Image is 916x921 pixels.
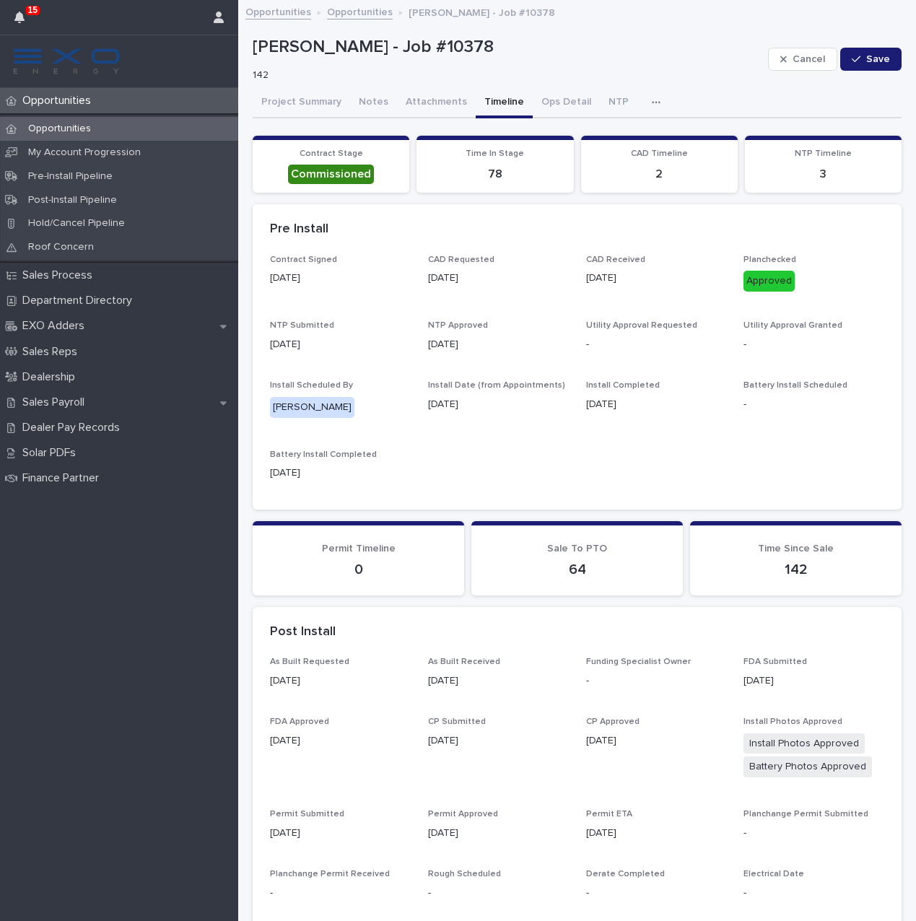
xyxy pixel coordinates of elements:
[270,886,411,901] p: -
[270,717,329,726] span: FDA Approved
[428,658,500,666] span: As Built Received
[743,756,872,777] span: Battery Photos Approved
[270,222,328,237] h2: Pre Install
[17,421,131,435] p: Dealer Pay Records
[476,88,533,118] button: Timeline
[586,673,727,689] p: -
[270,381,353,390] span: Install Scheduled By
[270,466,411,481] p: [DATE]
[270,624,336,640] h2: Post Install
[586,810,632,819] span: Permit ETA
[17,123,102,135] p: Opportunities
[17,294,144,307] p: Department Directory
[743,717,842,726] span: Install Photos Approved
[428,886,569,901] p: -
[409,4,555,19] p: [PERSON_NAME] - Job #10378
[631,149,688,158] span: CAD Timeline
[743,337,884,352] p: -
[428,321,488,330] span: NTP Approved
[754,167,893,181] p: 3
[270,733,411,748] p: [DATE]
[253,69,756,82] p: 142
[743,658,807,666] span: FDA Submitted
[428,673,569,689] p: [DATE]
[743,810,868,819] span: Planchange Permit Submitted
[245,3,311,19] a: Opportunities
[270,321,334,330] span: NTP Submitted
[17,396,96,409] p: Sales Payroll
[743,397,884,412] p: -
[743,271,795,292] div: Approved
[428,826,569,841] p: [DATE]
[428,381,565,390] span: Install Date (from Appointments)
[743,826,884,841] p: -
[586,733,727,748] p: [DATE]
[17,241,105,253] p: Roof Concern
[17,94,102,108] p: Opportunities
[270,561,447,578] p: 0
[428,870,501,878] span: Rough Scheduled
[17,147,152,159] p: My Account Progression
[253,88,350,118] button: Project Summary
[300,149,363,158] span: Contract Stage
[743,870,804,878] span: Electrical Date
[586,870,665,878] span: Derate Completed
[547,544,607,554] span: Sale To PTO
[428,271,569,286] p: [DATE]
[327,3,393,19] a: Opportunities
[466,149,524,158] span: Time In Stage
[428,810,498,819] span: Permit Approved
[17,217,136,230] p: Hold/Cancel Pipeline
[743,256,796,264] span: Planchecked
[768,48,837,71] button: Cancel
[17,345,89,359] p: Sales Reps
[17,446,87,460] p: Solar PDFs
[586,256,645,264] span: CAD Received
[586,271,727,286] p: [DATE]
[590,167,729,181] p: 2
[795,149,852,158] span: NTP Timeline
[270,673,411,689] p: [DATE]
[270,256,337,264] span: Contract Signed
[17,194,128,206] p: Post-Install Pipeline
[17,269,104,282] p: Sales Process
[586,321,697,330] span: Utility Approval Requested
[428,397,569,412] p: [DATE]
[270,397,354,418] div: [PERSON_NAME]
[489,561,666,578] p: 64
[270,826,411,841] p: [DATE]
[840,48,902,71] button: Save
[28,5,38,15] p: 15
[322,544,396,554] span: Permit Timeline
[288,165,374,184] div: Commissioned
[270,810,344,819] span: Permit Submitted
[743,381,847,390] span: Battery Install Scheduled
[743,886,884,901] p: -
[397,88,476,118] button: Attachments
[253,37,762,58] p: [PERSON_NAME] - Job #10378
[586,337,727,352] p: -
[14,9,33,35] div: 15
[12,47,121,76] img: FKS5r6ZBThi8E5hshIGi
[270,658,349,666] span: As Built Requested
[17,370,87,384] p: Dealership
[270,870,390,878] span: Planchange Permit Received
[743,673,884,689] p: [DATE]
[866,54,890,64] span: Save
[743,321,842,330] span: Utility Approval Granted
[793,54,825,64] span: Cancel
[17,170,124,183] p: Pre-Install Pipeline
[586,381,660,390] span: Install Completed
[428,256,494,264] span: CAD Requested
[17,471,110,485] p: Finance Partner
[707,561,884,578] p: 142
[270,337,411,352] p: [DATE]
[428,337,569,352] p: [DATE]
[586,717,640,726] span: CP Approved
[428,717,486,726] span: CP Submitted
[428,733,569,748] p: [DATE]
[17,319,96,333] p: EXO Adders
[270,450,377,459] span: Battery Install Completed
[425,167,564,181] p: 78
[586,397,727,412] p: [DATE]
